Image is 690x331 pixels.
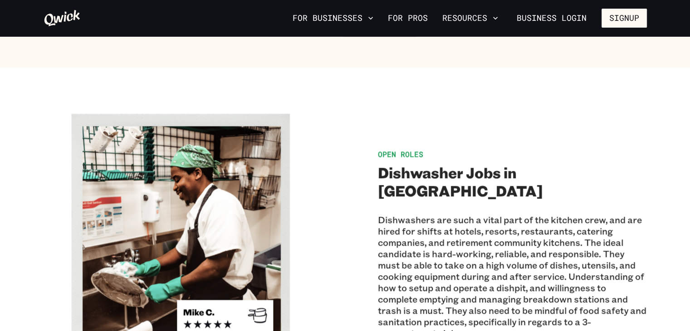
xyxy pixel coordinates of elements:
[289,10,377,26] button: For Businesses
[509,9,594,28] a: Business Login
[378,149,423,159] span: Open Roles
[602,9,647,28] button: Signup
[384,10,431,26] a: For Pros
[378,163,647,200] h2: Dishwasher Jobs in [GEOGRAPHIC_DATA]
[439,10,502,26] button: Resources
